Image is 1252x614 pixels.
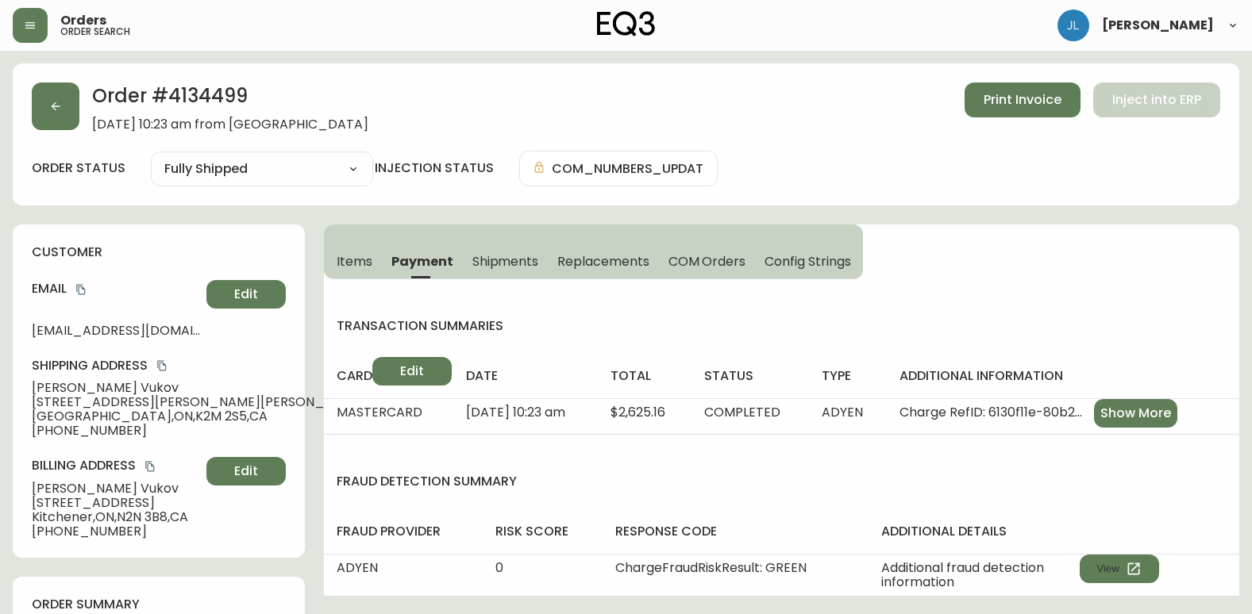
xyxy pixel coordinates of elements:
h4: injection status [375,159,494,177]
span: Edit [400,363,424,380]
span: Additional fraud detection information [881,561,1080,589]
span: [PERSON_NAME] [1102,19,1214,32]
span: [EMAIL_ADDRESS][DOMAIN_NAME] [32,324,200,338]
label: order status [32,159,125,177]
span: [PERSON_NAME] Vukov [32,482,200,496]
h4: response code [615,523,855,540]
h4: type [822,367,874,385]
span: Config Strings [765,253,850,270]
span: ChargeFraudRiskResult: GREEN [615,558,807,577]
h4: status [704,367,797,385]
span: ADYEN [337,558,378,577]
span: MASTERCARD [337,403,422,421]
button: Print Invoice [965,83,1081,117]
span: [DATE] 10:23 am [466,403,565,421]
span: Show More [1100,405,1171,422]
button: Edit [206,457,286,485]
button: View [1080,555,1159,583]
h4: transaction summaries [324,317,1239,335]
span: Charge RefID: 6130f11e-80b2-431b-9c5b-ec74b52107ff [900,405,1088,420]
img: logo [597,11,656,36]
h4: risk score [495,523,591,540]
span: ADYEN [822,403,863,421]
button: Edit [206,280,286,309]
button: Edit [372,357,452,386]
h2: Order # 4134499 [92,83,368,117]
h4: Email [32,280,200,297]
h4: Shipping Address [32,357,366,374]
span: Replacements [557,253,649,270]
button: Show More [1094,399,1177,428]
h4: additional information [900,367,1227,385]
h4: order summary [32,596,286,613]
img: 1c9c23e2a847dab86f8017579b61559c [1057,10,1089,41]
span: Edit [234,286,258,303]
button: copy [142,459,158,474]
span: Print Invoice [984,91,1061,109]
span: [STREET_ADDRESS] [32,496,200,510]
h5: order search [60,27,130,36]
span: COM Orders [668,253,746,270]
span: Edit [234,462,258,480]
span: Shipments [472,253,539,270]
h4: card [337,367,441,385]
span: [GEOGRAPHIC_DATA] , ON , K2M 2S5 , CA [32,409,366,424]
span: Payment [391,253,453,270]
span: [PHONE_NUMBER] [32,424,366,438]
h4: additional details [881,523,1227,540]
h4: fraud provider [337,523,469,540]
span: [STREET_ADDRESS][PERSON_NAME][PERSON_NAME] [32,395,366,409]
h4: fraud detection summary [324,473,1239,490]
span: 0 [495,558,503,577]
span: $2,625.16 [611,403,665,421]
h4: date [466,367,585,385]
button: copy [73,282,89,297]
span: Items [337,253,372,270]
span: [PERSON_NAME] Vukov [32,381,366,395]
span: COMPLETED [704,403,780,421]
span: Orders [60,14,106,27]
h4: total [611,367,678,385]
span: Kitchener , ON , N2N 3B8 , CA [32,510,200,524]
h4: customer [32,244,286,261]
span: [DATE] 10:23 am from [GEOGRAPHIC_DATA] [92,117,368,132]
span: [PHONE_NUMBER] [32,524,200,539]
h4: Billing Address [32,457,200,474]
button: copy [154,358,170,374]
